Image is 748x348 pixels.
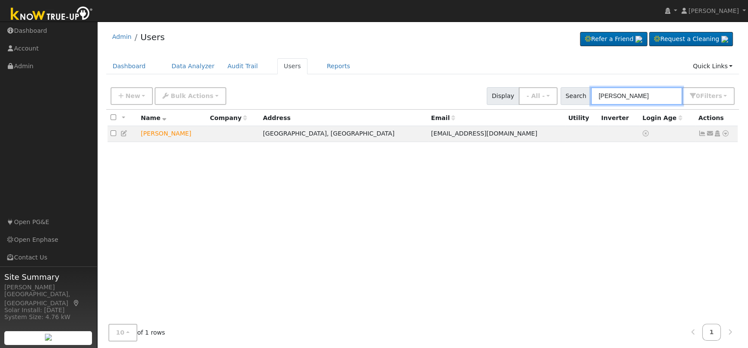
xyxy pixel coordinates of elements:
img: retrieve [635,36,642,43]
a: Quick Links [686,58,739,74]
span: of 1 rows [108,324,165,342]
a: Admin [112,33,132,40]
span: Days since last login [642,114,682,121]
span: Filter [700,92,722,99]
span: 10 [116,329,125,336]
div: Address [263,114,425,123]
a: Data Analyzer [165,58,221,74]
span: Bulk Actions [171,92,213,99]
a: Edit User [120,130,128,137]
button: 0Filters [682,87,735,105]
a: Other actions [722,129,729,138]
div: Actions [698,114,735,123]
div: [PERSON_NAME] [4,283,92,292]
a: Refer a Friend [580,32,647,47]
img: retrieve [721,36,728,43]
span: Company name [210,114,247,121]
span: [PERSON_NAME] [688,7,739,14]
span: s [718,92,722,99]
div: Utility [568,114,595,123]
a: Audit Trail [221,58,264,74]
button: Bulk Actions [155,87,226,105]
a: Login As [713,130,721,137]
a: Users [140,32,165,42]
span: Search [561,87,591,105]
a: Dashboard [106,58,152,74]
td: Lead [138,126,207,142]
a: Request a Cleaning [649,32,733,47]
img: retrieve [45,334,52,341]
img: Know True-Up [6,5,97,24]
a: No login access [642,130,650,137]
div: System Size: 4.76 kW [4,313,92,322]
button: - All - [519,87,558,105]
div: Inverter [601,114,636,123]
span: Email [431,114,455,121]
span: Site Summary [4,271,92,283]
a: Reports [320,58,357,74]
button: 10 [108,324,137,342]
span: Display [487,87,519,105]
span: New [125,92,140,99]
a: Users [277,58,307,74]
a: Not connected [698,130,706,137]
span: Name [141,114,166,121]
a: Map [73,300,80,307]
button: New [111,87,153,105]
td: [GEOGRAPHIC_DATA], [GEOGRAPHIC_DATA] [260,126,428,142]
div: [GEOGRAPHIC_DATA], [GEOGRAPHIC_DATA] [4,290,92,308]
a: 1 [702,324,721,341]
span: [EMAIL_ADDRESS][DOMAIN_NAME] [431,130,537,137]
div: Solar Install: [DATE] [4,306,92,315]
input: Search [591,87,682,105]
a: mega.st4@gmail.com [706,129,714,138]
